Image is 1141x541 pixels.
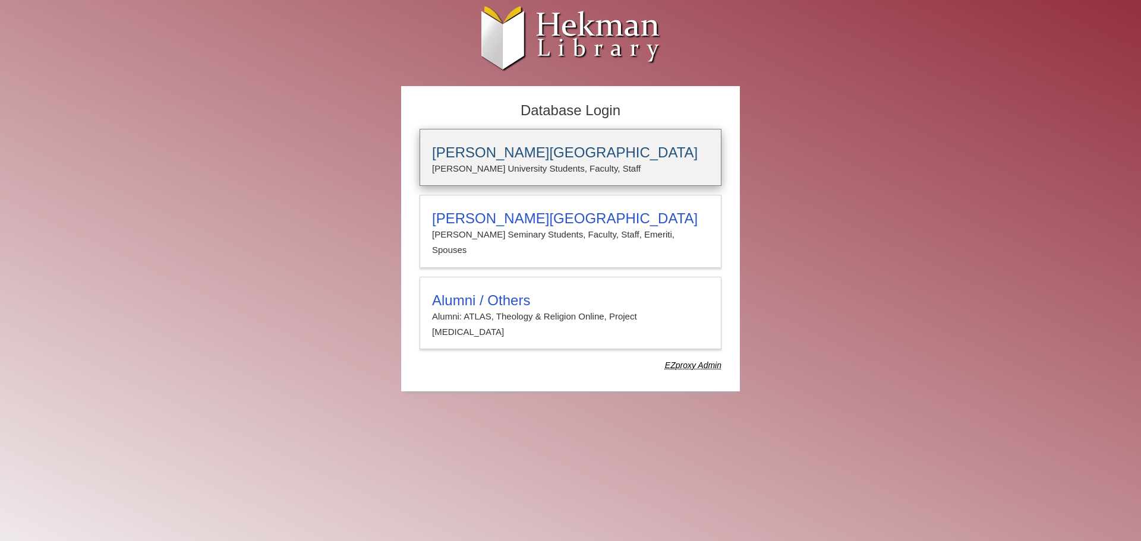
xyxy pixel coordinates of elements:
h2: Database Login [414,99,727,123]
a: [PERSON_NAME][GEOGRAPHIC_DATA][PERSON_NAME] University Students, Faculty, Staff [420,129,721,186]
h3: [PERSON_NAME][GEOGRAPHIC_DATA] [432,210,709,227]
p: [PERSON_NAME] University Students, Faculty, Staff [432,161,709,176]
a: [PERSON_NAME][GEOGRAPHIC_DATA][PERSON_NAME] Seminary Students, Faculty, Staff, Emeriti, Spouses [420,195,721,268]
p: Alumni: ATLAS, Theology & Religion Online, Project [MEDICAL_DATA] [432,309,709,340]
dfn: Use Alumni login [665,360,721,370]
p: [PERSON_NAME] Seminary Students, Faculty, Staff, Emeriti, Spouses [432,227,709,258]
summary: Alumni / OthersAlumni: ATLAS, Theology & Religion Online, Project [MEDICAL_DATA] [432,292,709,340]
h3: Alumni / Others [432,292,709,309]
h3: [PERSON_NAME][GEOGRAPHIC_DATA] [432,144,709,161]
